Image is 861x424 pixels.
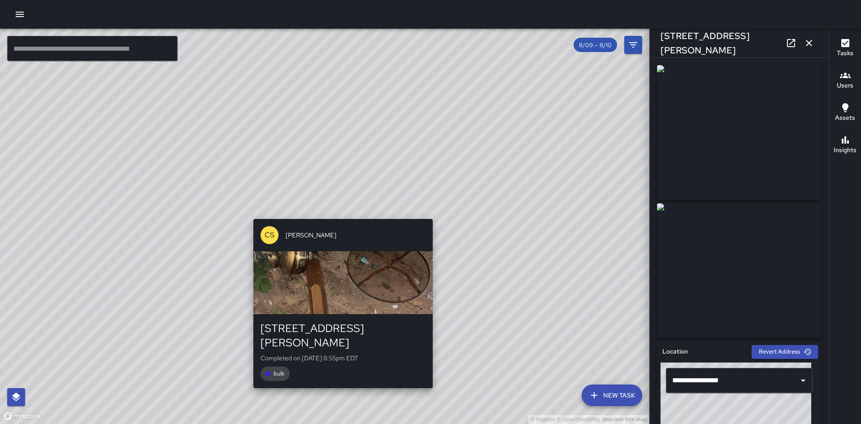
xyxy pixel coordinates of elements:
button: Revert Address [752,345,818,359]
button: Open [797,374,809,387]
h6: [STREET_ADDRESS][PERSON_NAME] [661,29,782,57]
button: Tasks [829,32,861,65]
button: Filters [624,36,642,54]
span: [PERSON_NAME] [286,231,426,240]
button: Assets [829,97,861,129]
span: 8/09 — 8/10 [574,41,617,49]
img: request_images%2Fb71ce950-764d-11f0-bc64-af99530e04af [657,65,822,200]
h6: Users [837,81,853,91]
button: Insights [829,129,861,162]
p: Completed on [DATE] 8:55pm EDT [261,354,426,363]
img: request_images%2Fb8660b20-764d-11f0-bc64-af99530e04af [657,203,822,338]
button: CS[PERSON_NAME][STREET_ADDRESS][PERSON_NAME]Completed on [DATE] 8:55pm EDTbulk [253,219,433,388]
h6: Tasks [837,48,853,58]
h6: Assets [835,113,855,123]
button: Users [829,65,861,97]
div: [STREET_ADDRESS][PERSON_NAME] [261,321,426,350]
h6: Insights [834,145,857,155]
button: New Task [582,385,642,406]
span: bulk [268,370,290,377]
p: CS [265,230,274,240]
h6: Location [662,347,688,357]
